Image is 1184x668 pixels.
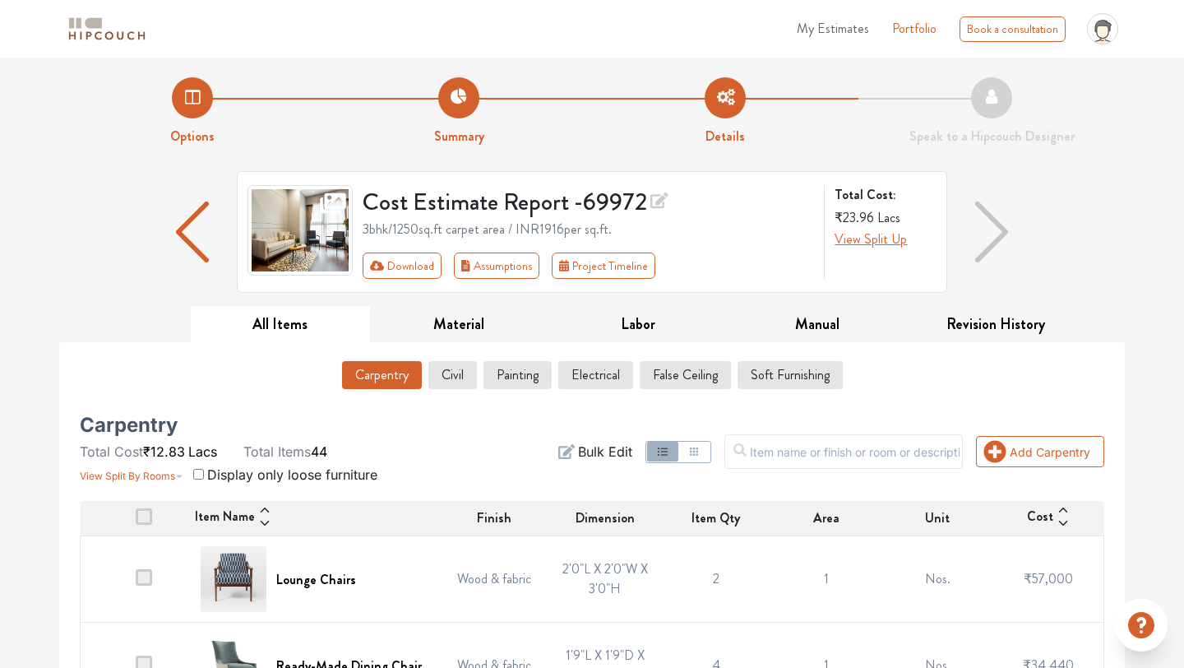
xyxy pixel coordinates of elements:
[906,306,1085,343] button: Revision History
[80,419,178,432] h5: Carpentry
[909,127,1075,146] strong: Speak to a Hipcouch Designer
[1027,507,1053,530] span: Cost
[176,202,209,262] img: arrow left
[960,16,1066,42] div: Book a consultation
[705,127,745,146] strong: Details
[363,253,815,279] div: Toolbar with button groups
[483,361,552,389] button: Painting
[276,572,356,587] h6: Lounge Chairs
[342,361,422,389] button: Carpentry
[247,185,353,276] img: gallery
[188,443,217,460] span: Lacs
[1024,569,1073,588] span: ₹57,000
[892,19,937,39] a: Portfolio
[201,546,266,612] img: Lounge Chairs
[191,306,370,343] button: All Items
[428,361,477,389] button: Civil
[835,208,874,227] span: ₹23.96
[549,536,660,623] td: 2'0"L X 2'0"W X 3'0"H
[835,230,907,249] button: View Split Up
[578,442,632,462] span: Bulk Edit
[976,436,1104,467] button: Add Carpentry
[66,11,148,48] span: logo-horizontal.svg
[170,127,215,146] strong: Options
[434,127,484,146] strong: Summary
[724,434,963,469] input: Item name or finish or room or description
[363,253,668,279] div: First group
[207,466,377,483] span: Display only loose furniture
[477,508,511,528] span: Finish
[243,442,327,462] li: 44
[797,19,869,38] span: My Estimates
[454,253,539,279] button: Assumptions
[882,536,993,623] td: Nos.
[438,536,549,623] td: Wood & fabric
[363,185,815,216] h3: Cost Estimate Report - 69972
[370,306,549,343] button: Material
[363,220,815,239] div: 3bhk / 1250 sq.ft carpet area / INR 1916 per sq.ft.
[835,185,933,205] strong: Total Cost:
[975,202,1008,262] img: arrow right
[728,306,907,343] button: Manual
[363,253,442,279] button: Download
[195,507,255,530] span: Item Name
[660,536,771,623] td: 2
[552,253,655,279] button: Project Timeline
[548,306,728,343] button: Labor
[835,230,907,248] span: View Split Up
[80,443,143,460] span: Total Cost
[738,361,843,389] button: Soft Furnishing
[925,508,950,528] span: Unit
[143,443,185,460] span: ₹12.83
[558,442,632,462] button: Bulk Edit
[80,470,175,482] span: View Split By Rooms
[771,536,882,623] td: 1
[66,15,148,44] img: logo-horizontal.svg
[691,508,740,528] span: Item Qty
[640,361,731,389] button: False Ceiling
[813,508,839,528] span: Area
[558,361,633,389] button: Electrical
[80,462,183,485] button: View Split By Rooms
[243,443,311,460] span: Total Items
[576,508,635,528] span: Dimension
[877,208,900,227] span: Lacs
